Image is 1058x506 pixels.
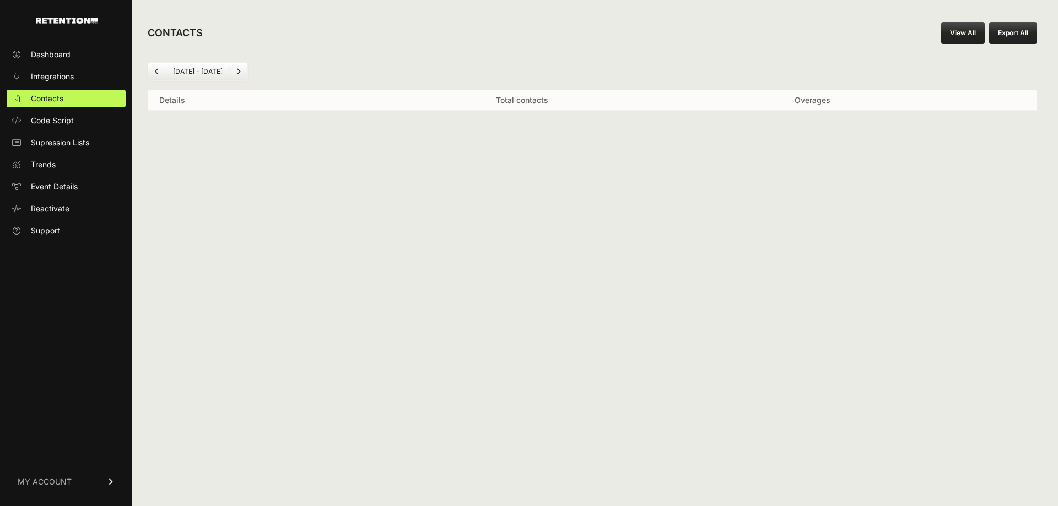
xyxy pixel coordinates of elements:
[989,22,1037,44] button: Export All
[18,476,72,487] span: MY ACCOUNT
[685,90,940,111] th: Overages
[166,67,229,76] li: [DATE] - [DATE]
[7,134,126,151] a: Supression Lists
[31,225,60,236] span: Support
[148,25,203,41] h2: CONTACTS
[941,22,985,44] a: View All
[230,63,247,80] a: Next
[148,90,359,111] th: Details
[7,156,126,173] a: Trends
[7,68,126,85] a: Integrations
[7,90,126,107] a: Contacts
[7,112,126,129] a: Code Script
[7,465,126,498] a: MY ACCOUNT
[31,137,89,148] span: Supression Lists
[7,222,126,240] a: Support
[7,200,126,217] a: Reactivate
[7,46,126,63] a: Dashboard
[31,203,69,214] span: Reactivate
[148,63,166,80] a: Previous
[7,178,126,195] a: Event Details
[31,49,71,60] span: Dashboard
[31,93,63,104] span: Contacts
[36,18,98,24] img: Retention.com
[359,90,685,111] th: Total contacts
[31,115,74,126] span: Code Script
[31,181,78,192] span: Event Details
[31,159,56,170] span: Trends
[31,71,74,82] span: Integrations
